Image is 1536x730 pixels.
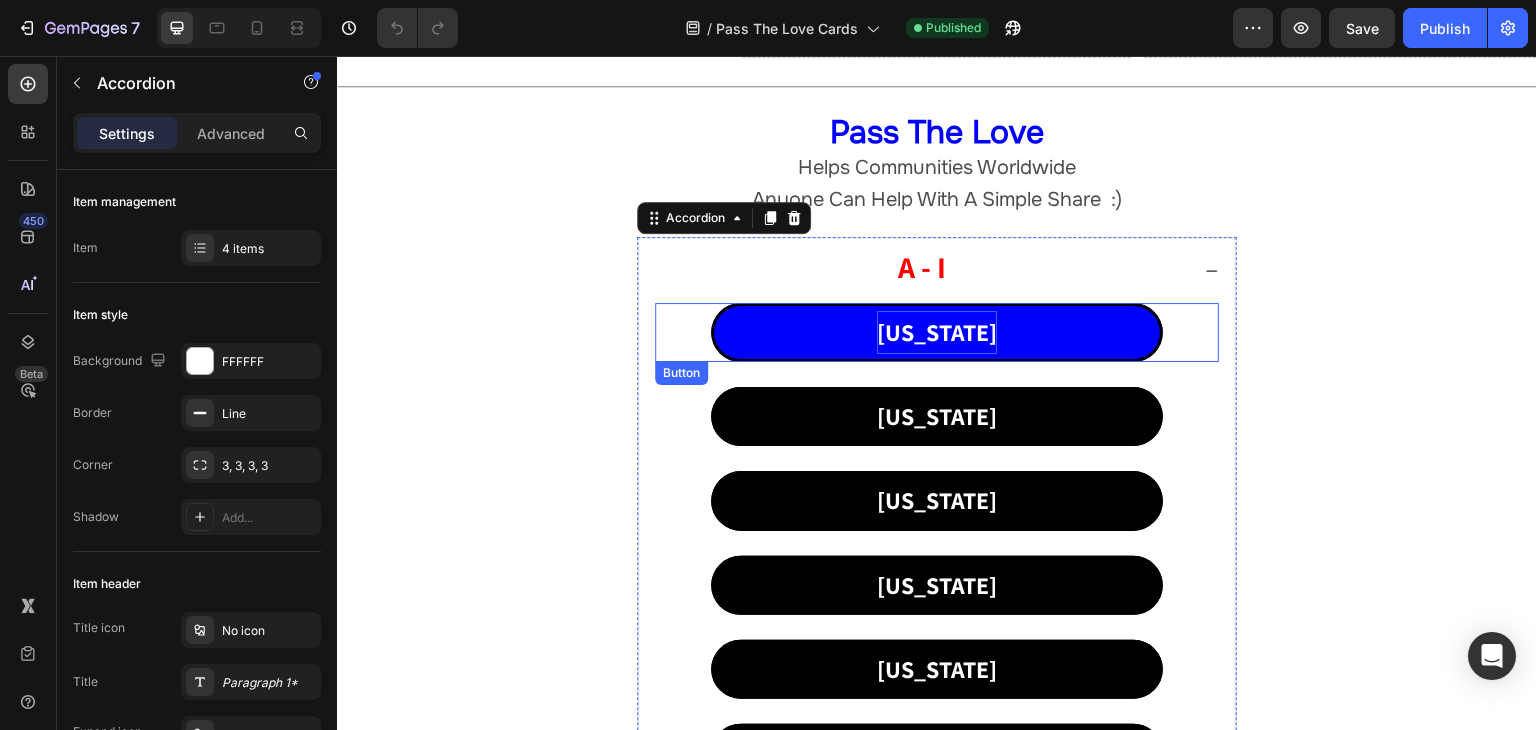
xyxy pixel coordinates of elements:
button: Save [1329,8,1395,48]
a: [US_STATE] [374,668,825,727]
div: Shadow [73,508,119,526]
span: Pass The Love Cards [716,18,858,39]
span: Save [1346,20,1379,37]
a: [US_STATE] [374,247,825,306]
p: [US_STATE] [540,592,660,635]
a: [US_STATE] [374,500,825,559]
div: 450 [19,213,48,229]
div: Add... [222,509,316,527]
p: [US_STATE] [540,255,660,298]
iframe: Design area [337,56,1536,730]
div: Undo/Redo [377,8,458,48]
div: Accordion [325,153,392,171]
div: 3, 3, 3, 3 [222,457,316,475]
a: [US_STATE] [374,331,825,390]
strong: Pass The Love [493,56,707,97]
span: Anyone Can Help With A Simple Share :) [415,131,786,156]
span: / [707,18,712,39]
div: Open Intercom Messenger [1468,632,1516,680]
div: Border [73,404,112,422]
div: Button [322,308,367,326]
div: 4 items [222,240,316,258]
p: [US_STATE] [540,423,660,466]
div: Paragraph 1* [222,674,316,692]
p: 7 [131,16,140,40]
div: Title [73,673,98,691]
a: [US_STATE] [374,584,825,643]
p: Advanced [197,123,265,144]
span: Published [926,19,981,37]
p: [US_STATE] [540,508,660,551]
button: Publish [1403,8,1487,48]
div: No icon [222,622,316,640]
button: 7 [8,8,149,48]
div: Line [222,405,316,423]
span: Helps Communities Worldwide [461,99,739,124]
div: FFFFFF [222,353,316,371]
p: Settings [99,123,155,144]
p: [US_STATE] [540,339,660,382]
div: Item header [73,575,141,593]
div: Background [73,348,170,375]
div: Item [73,239,98,257]
div: Title icon [73,619,125,637]
div: Corner [73,456,113,474]
div: Beta [15,366,48,382]
div: Item style [73,306,128,324]
p: Accordion [97,71,267,95]
a: [US_STATE] [374,415,825,474]
div: Item management [73,193,176,211]
strong: A - I [561,191,609,231]
div: Publish [1420,18,1470,39]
